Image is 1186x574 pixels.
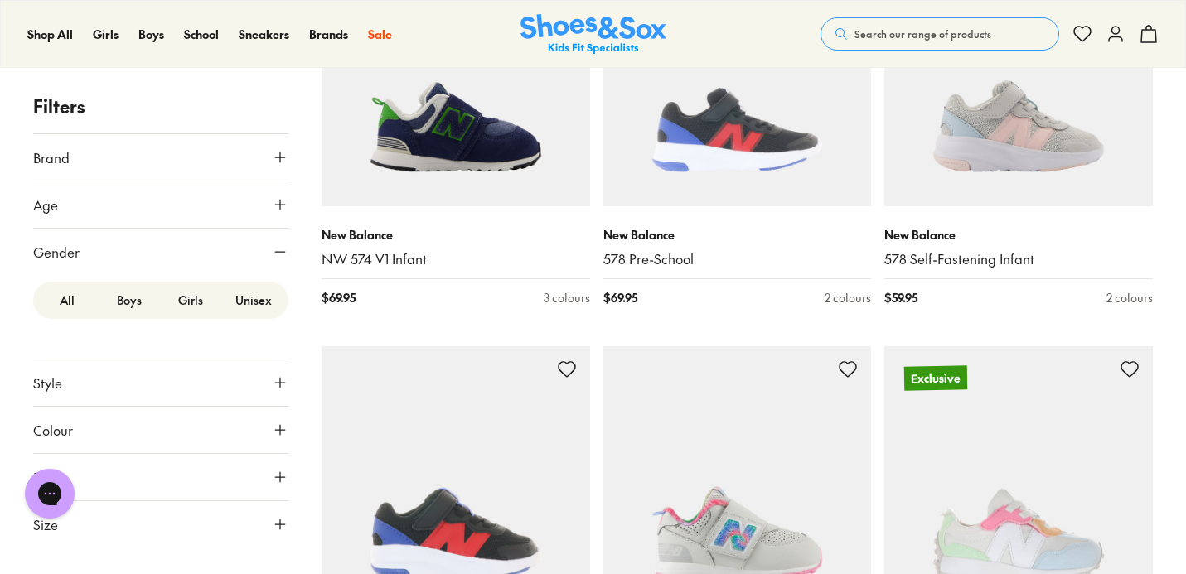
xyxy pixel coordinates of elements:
[520,14,666,55] img: SNS_Logo_Responsive.svg
[603,250,872,268] a: 578 Pre-School
[368,26,392,42] span: Sale
[33,501,288,547] button: Size
[904,365,967,390] p: Exclusive
[93,26,119,42] span: Girls
[33,134,288,181] button: Brand
[33,229,288,275] button: Gender
[138,26,164,42] span: Boys
[821,17,1059,51] button: Search our range of products
[27,26,73,42] span: Shop All
[36,285,99,316] label: All
[33,373,62,393] span: Style
[33,359,288,406] button: Style
[322,226,590,244] p: New Balance
[33,454,288,500] button: Price
[99,285,161,316] label: Boys
[884,250,1153,268] a: 578 Self-Fastening Infant
[33,420,73,440] span: Colour
[309,26,348,42] span: Brands
[520,14,666,55] a: Shoes & Sox
[33,407,288,453] button: Colour
[93,26,119,43] a: Girls
[160,285,222,316] label: Girls
[544,289,590,306] div: 3 colours
[603,226,872,244] p: New Balance
[322,289,356,306] span: $ 69.95
[884,289,917,306] span: $ 59.95
[222,285,285,316] label: Unisex
[33,514,58,534] span: Size
[825,289,871,306] div: 2 colours
[322,250,590,268] a: NW 574 V1 Infant
[33,93,288,120] p: Filters
[17,463,83,524] iframe: Gorgias live chat messenger
[184,26,219,43] a: School
[33,195,58,215] span: Age
[33,181,288,228] button: Age
[884,226,1153,244] p: New Balance
[239,26,289,42] span: Sneakers
[368,26,392,43] a: Sale
[239,26,289,43] a: Sneakers
[33,242,80,262] span: Gender
[854,27,991,41] span: Search our range of products
[33,147,70,167] span: Brand
[27,26,73,43] a: Shop All
[309,26,348,43] a: Brands
[1106,289,1153,306] div: 2 colours
[184,26,219,42] span: School
[138,26,164,43] a: Boys
[603,289,637,306] span: $ 69.95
